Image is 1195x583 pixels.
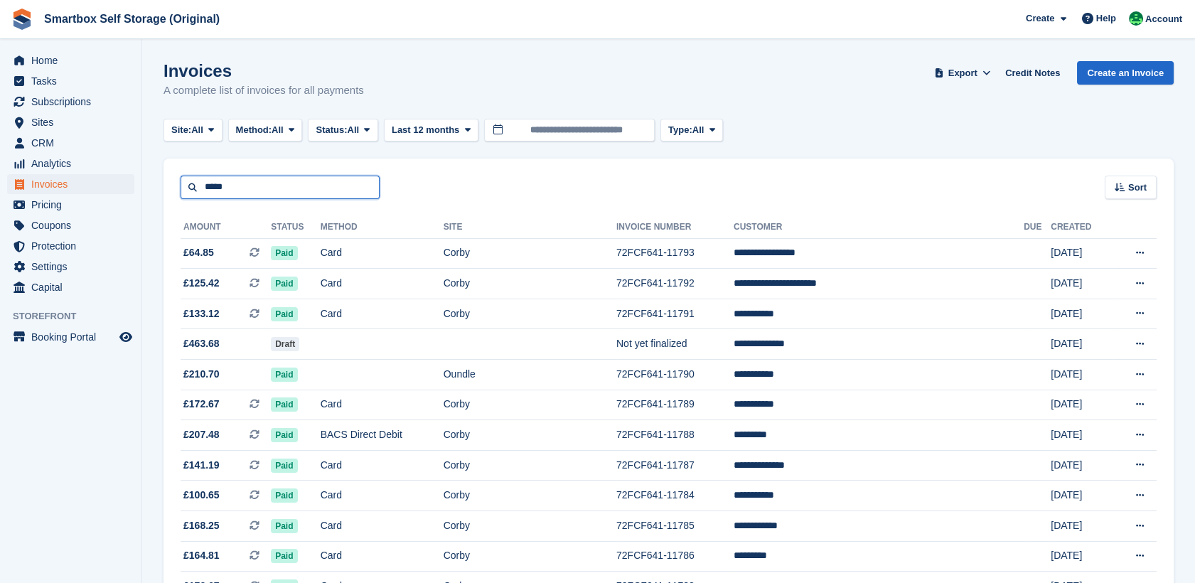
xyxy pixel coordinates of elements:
[616,390,734,420] td: 72FCF641-11789
[7,154,134,173] a: menu
[31,112,117,132] span: Sites
[444,420,616,451] td: Corby
[444,481,616,511] td: Corby
[271,397,297,412] span: Paid
[321,390,444,420] td: Card
[616,481,734,511] td: 72FCF641-11784
[1051,390,1112,420] td: [DATE]
[1000,61,1066,85] a: Credit Notes
[7,277,134,297] a: menu
[321,450,444,481] td: Card
[31,215,117,235] span: Coupons
[181,216,271,239] th: Amount
[271,549,297,563] span: Paid
[271,368,297,382] span: Paid
[616,541,734,572] td: 72FCF641-11786
[31,71,117,91] span: Tasks
[1051,329,1112,360] td: [DATE]
[321,541,444,572] td: Card
[616,420,734,451] td: 72FCF641-11788
[31,92,117,112] span: Subscriptions
[271,246,297,260] span: Paid
[392,123,459,137] span: Last 12 months
[117,328,134,346] a: Preview store
[1051,299,1112,329] td: [DATE]
[444,238,616,269] td: Corby
[1128,181,1147,195] span: Sort
[321,511,444,542] td: Card
[31,236,117,256] span: Protection
[321,420,444,451] td: BACS Direct Debit
[1129,11,1143,26] img: Kayleigh Devlin
[616,511,734,542] td: 72FCF641-11785
[316,123,347,137] span: Status:
[13,309,141,323] span: Storefront
[38,7,225,31] a: Smartbox Self Storage (Original)
[7,133,134,153] a: menu
[164,119,223,142] button: Site: All
[7,327,134,347] a: menu
[271,277,297,291] span: Paid
[444,269,616,299] td: Corby
[1051,360,1112,390] td: [DATE]
[164,61,364,80] h1: Invoices
[7,112,134,132] a: menu
[1051,269,1112,299] td: [DATE]
[321,481,444,511] td: Card
[616,360,734,390] td: 72FCF641-11790
[183,427,220,442] span: £207.48
[931,61,994,85] button: Export
[183,548,220,563] span: £164.81
[1026,11,1054,26] span: Create
[616,269,734,299] td: 72FCF641-11792
[31,257,117,277] span: Settings
[948,66,977,80] span: Export
[616,329,734,360] td: Not yet finalized
[616,216,734,239] th: Invoice Number
[1096,11,1116,26] span: Help
[183,336,220,351] span: £463.68
[7,50,134,70] a: menu
[11,9,33,30] img: stora-icon-8386f47178a22dfd0bd8f6a31ec36ba5ce8667c1dd55bd0f319d3a0aa187defe.svg
[271,488,297,503] span: Paid
[444,450,616,481] td: Corby
[271,428,297,442] span: Paid
[31,195,117,215] span: Pricing
[321,269,444,299] td: Card
[7,195,134,215] a: menu
[692,123,704,137] span: All
[183,397,220,412] span: £172.67
[183,306,220,321] span: £133.12
[7,174,134,194] a: menu
[1051,541,1112,572] td: [DATE]
[271,519,297,533] span: Paid
[7,257,134,277] a: menu
[616,450,734,481] td: 72FCF641-11787
[734,216,1024,239] th: Customer
[183,276,220,291] span: £125.42
[31,277,117,297] span: Capital
[444,216,616,239] th: Site
[171,123,191,137] span: Site:
[1051,450,1112,481] td: [DATE]
[308,119,377,142] button: Status: All
[1051,216,1112,239] th: Created
[1051,481,1112,511] td: [DATE]
[444,390,616,420] td: Corby
[7,92,134,112] a: menu
[1077,61,1174,85] a: Create an Invoice
[1024,216,1051,239] th: Due
[31,50,117,70] span: Home
[1145,12,1182,26] span: Account
[321,216,444,239] th: Method
[183,518,220,533] span: £168.25
[271,459,297,473] span: Paid
[183,245,214,260] span: £64.85
[7,215,134,235] a: menu
[31,154,117,173] span: Analytics
[191,123,203,137] span: All
[444,360,616,390] td: Oundle
[321,299,444,329] td: Card
[1051,420,1112,451] td: [DATE]
[183,367,220,382] span: £210.70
